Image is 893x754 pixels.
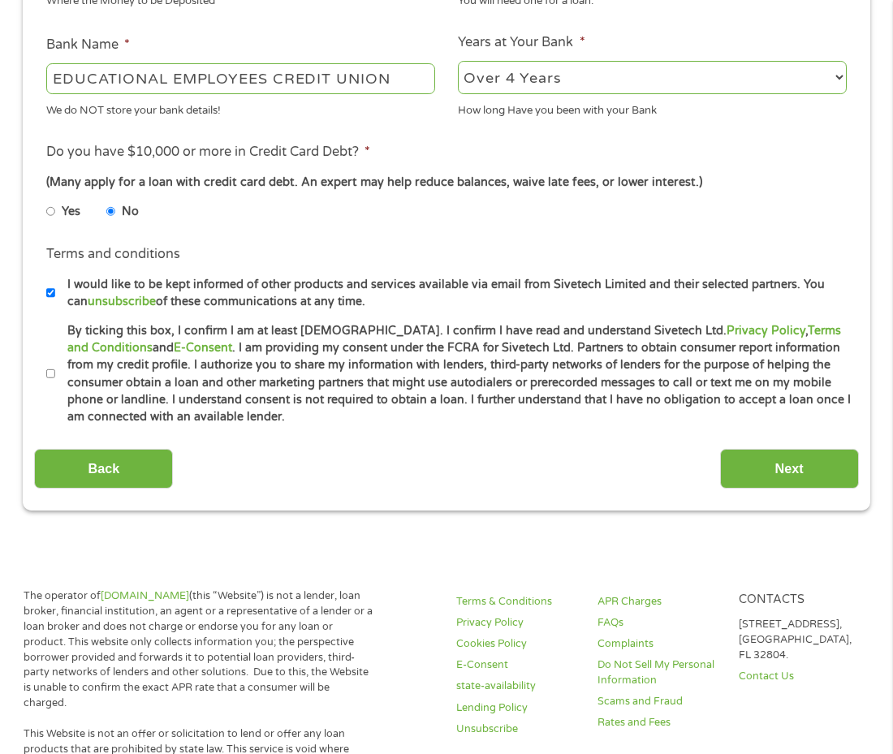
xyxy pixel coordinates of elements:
[597,694,718,709] a: Scams and Fraud
[727,324,805,338] a: Privacy Policy
[24,588,373,711] p: The operator of (this “Website”) is not a lender, loan broker, financial institution, an agent or...
[46,37,130,54] label: Bank Name
[456,722,577,737] a: Unsubscribe
[458,34,585,51] label: Years at Your Bank
[597,594,718,610] a: APR Charges
[55,276,852,311] label: I would like to be kept informed of other products and services available via email from Sivetech...
[456,700,577,716] a: Lending Policy
[55,322,852,426] label: By ticking this box, I confirm I am at least [DEMOGRAPHIC_DATA]. I confirm I have read and unders...
[597,615,718,631] a: FAQs
[739,592,860,608] h4: Contacts
[62,203,80,221] label: Yes
[720,449,859,489] input: Next
[46,246,180,263] label: Terms and conditions
[597,657,718,688] a: Do Not Sell My Personal Information
[34,449,173,489] input: Back
[122,203,139,221] label: No
[458,97,847,119] div: How long Have you been with your Bank
[46,174,847,192] div: (Many apply for a loan with credit card debt. An expert may help reduce balances, waive late fees...
[101,589,189,602] a: [DOMAIN_NAME]
[456,636,577,652] a: Cookies Policy
[456,679,577,694] a: state-availability
[46,97,435,119] div: We do NOT store your bank details!
[456,594,577,610] a: Terms & Conditions
[88,295,156,308] a: unsubscribe
[456,615,577,631] a: Privacy Policy
[597,636,718,652] a: Complaints
[46,144,370,161] label: Do you have $10,000 or more in Credit Card Debt?
[739,669,860,684] a: Contact Us
[174,341,232,355] a: E-Consent
[456,657,577,673] a: E-Consent
[597,715,718,730] a: Rates and Fees
[739,617,860,663] p: [STREET_ADDRESS], [GEOGRAPHIC_DATA], FL 32804.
